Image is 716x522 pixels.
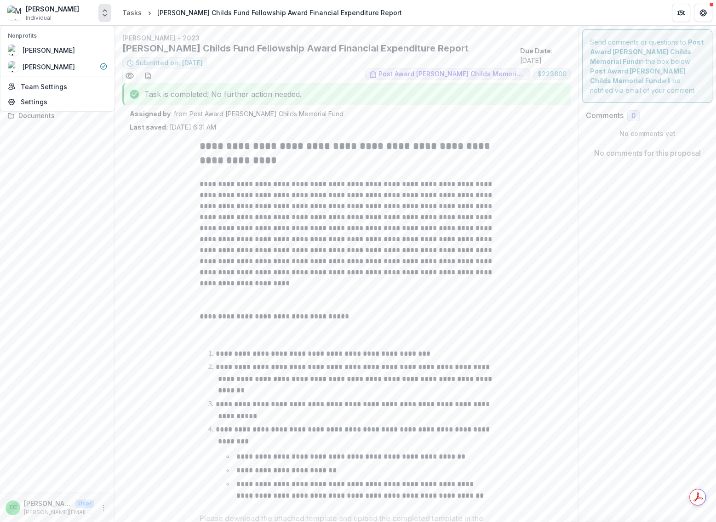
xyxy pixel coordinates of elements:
[130,122,216,132] p: [DATE] 6:31 AM
[586,129,709,138] p: No comments yet
[520,47,551,55] strong: Due Date
[122,8,142,17] div: Tasks
[586,111,624,120] h2: Comments
[130,110,171,118] strong: Assigned by
[98,4,111,22] button: Open entity switcher
[590,38,704,65] strong: Post Award [PERSON_NAME] Childs Memorial Fund
[130,109,563,119] p: : from Post Award [PERSON_NAME] Childs Memorial Fund
[98,502,109,513] button: More
[24,499,72,508] p: [PERSON_NAME]
[694,4,712,22] button: Get Help
[538,70,567,78] span: $ 223800
[26,4,79,14] div: [PERSON_NAME]
[119,6,145,19] a: Tasks
[7,6,22,20] img: Mark Plitt
[157,8,402,17] div: [PERSON_NAME] Childs Fund Fellowship Award Financial Expenditure Report
[631,112,636,120] span: 0
[520,46,571,65] p: : [DATE]
[594,148,701,159] p: No comments for this proposal
[24,508,94,516] p: [PERSON_NAME][EMAIL_ADDRESS][PERSON_NAME][DOMAIN_NAME]
[119,6,406,19] nav: breadcrumb
[75,499,94,508] p: User
[122,43,516,54] h2: [PERSON_NAME] Childs Fund Fellowship Award Financial Expenditure Report
[130,123,168,131] strong: Last saved:
[136,59,203,67] span: Submitted on: [DATE]
[141,68,155,83] button: download-word-button
[590,67,686,85] strong: Post Award [PERSON_NAME] Childs Memorial Fund
[122,68,137,83] button: Preview 234955f8-c58e-4a6f-b546-3ef0eb2afe64.pdf
[4,108,111,123] a: Documents
[9,505,17,511] div: Thomas Cantu
[122,83,571,105] div: Task is completed! No further action needed.
[26,14,52,22] span: Individual
[378,70,526,78] span: Post Award [PERSON_NAME] Childs Memorial Fund
[18,111,103,120] div: Documents
[122,33,571,43] p: [PERSON_NAME] - 2023
[672,4,690,22] button: Partners
[582,29,712,103] div: Send comments or questions to in the box below. will be notified via email of your comment.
